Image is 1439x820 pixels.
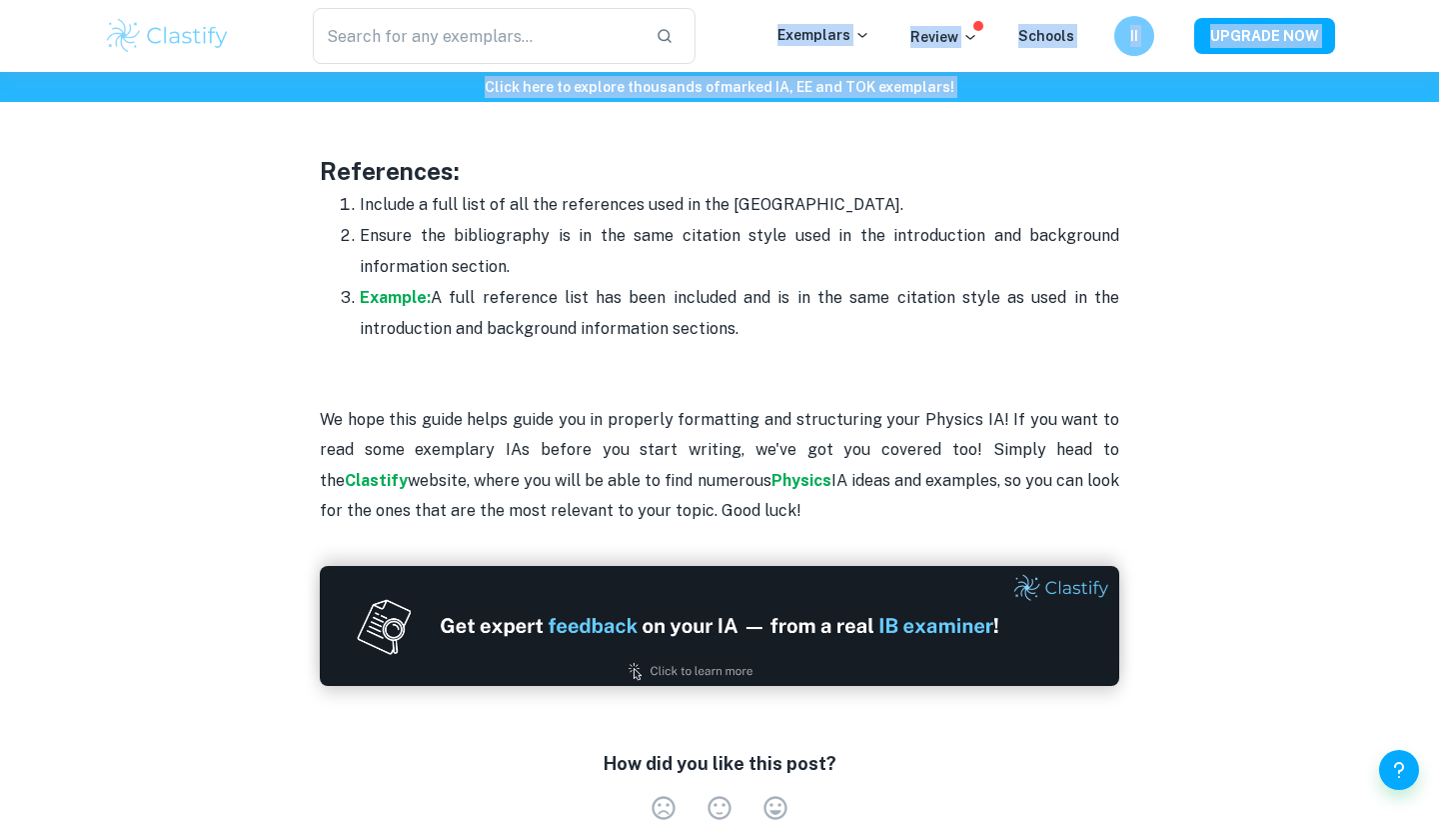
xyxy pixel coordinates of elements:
[320,405,1119,527] p: We hope this guide helps guide you in properly formatting and structuring your Physics IA! If you...
[313,8,640,64] input: Search for any exemplars...
[604,750,836,778] h6: How did you like this post?
[360,288,431,307] a: Example:
[4,76,1435,98] h6: Click here to explore thousands of marked IA, EE and TOK exemplars !
[320,566,1119,686] img: Ad
[1194,18,1335,54] button: UPGRADE NOW
[320,153,1119,189] h3: References:
[1018,28,1074,44] a: Schools
[1123,25,1146,47] h6: II
[360,190,1119,220] p: Include a full list of all the references used in the [GEOGRAPHIC_DATA].
[777,24,870,46] p: Exemplars
[910,26,978,48] p: Review
[360,283,1119,344] p: A full reference list has been included and is in the same citation style as used in the introduc...
[771,471,831,490] a: Physics
[1114,16,1154,56] button: II
[104,16,231,56] img: Clastify logo
[1379,750,1419,790] button: Help and Feedback
[360,221,1119,282] p: Ensure the bibliography is in the same citation style used in the introduction and background inf...
[345,471,408,490] a: Clastify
